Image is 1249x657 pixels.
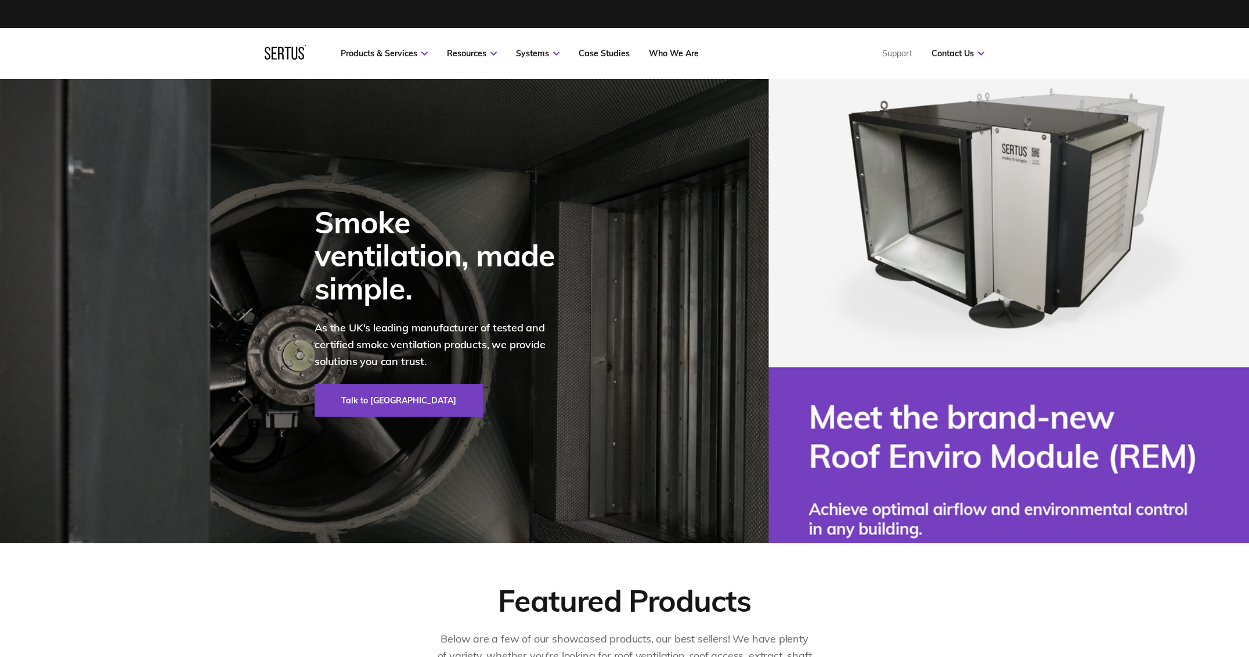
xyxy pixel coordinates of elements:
[498,582,751,619] div: Featured Products
[649,48,699,59] a: Who We Are
[315,320,570,370] p: As the UK's leading manufacturer of tested and certified smoke ventilation products, we provide s...
[932,48,984,59] a: Contact Us
[341,48,428,59] a: Products & Services
[315,384,483,417] a: Talk to [GEOGRAPHIC_DATA]
[579,48,630,59] a: Case Studies
[315,205,570,305] div: Smoke ventilation, made simple.
[882,48,912,59] a: Support
[447,48,497,59] a: Resources
[516,48,559,59] a: Systems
